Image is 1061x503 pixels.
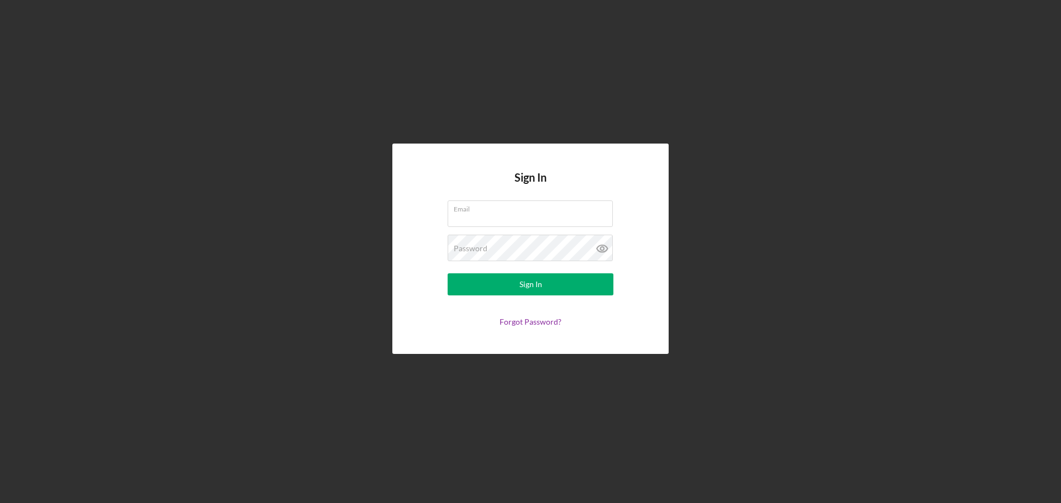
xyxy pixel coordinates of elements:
[514,171,547,200] h4: Sign In
[448,273,613,295] button: Sign In
[519,273,542,295] div: Sign In
[454,201,613,213] label: Email
[500,317,561,326] a: Forgot Password?
[454,244,487,253] label: Password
